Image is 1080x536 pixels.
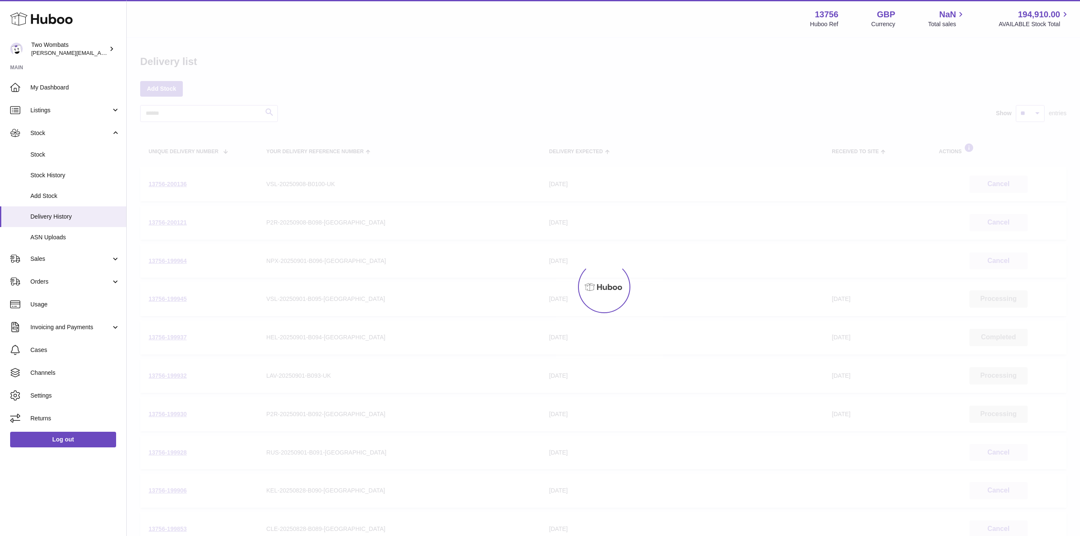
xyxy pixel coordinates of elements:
[815,9,838,20] strong: 13756
[30,300,120,309] span: Usage
[999,20,1070,28] span: AVAILABLE Stock Total
[30,323,111,331] span: Invoicing and Payments
[939,9,956,20] span: NaN
[877,9,895,20] strong: GBP
[30,369,120,377] span: Channels
[928,20,966,28] span: Total sales
[1018,9,1060,20] span: 194,910.00
[30,233,120,241] span: ASN Uploads
[30,129,111,137] span: Stock
[30,255,111,263] span: Sales
[31,41,107,57] div: Two Wombats
[999,9,1070,28] a: 194,910.00 AVAILABLE Stock Total
[810,20,838,28] div: Huboo Ref
[10,432,116,447] a: Log out
[30,171,120,179] span: Stock History
[30,346,120,354] span: Cases
[30,151,120,159] span: Stock
[30,84,120,92] span: My Dashboard
[10,43,23,55] img: philip.carroll@twowombats.com
[871,20,895,28] div: Currency
[928,9,966,28] a: NaN Total sales
[30,213,120,221] span: Delivery History
[30,192,120,200] span: Add Stock
[30,106,111,114] span: Listings
[30,414,120,422] span: Returns
[30,278,111,286] span: Orders
[31,49,214,56] span: [PERSON_NAME][EMAIL_ADDRESS][PERSON_NAME][DOMAIN_NAME]
[30,392,120,400] span: Settings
